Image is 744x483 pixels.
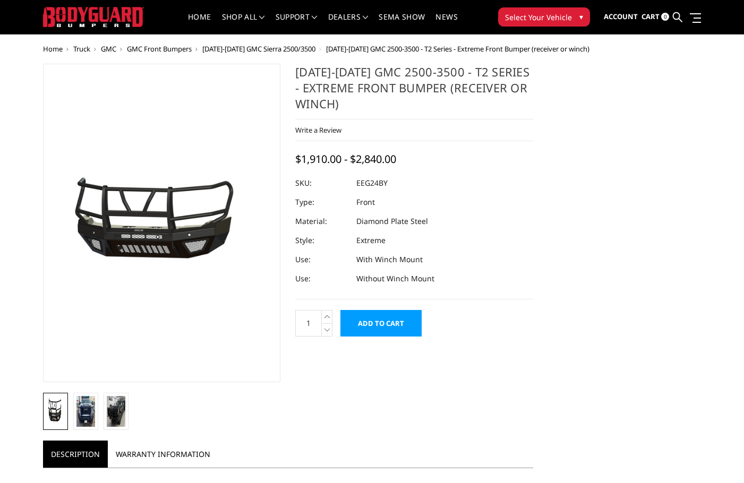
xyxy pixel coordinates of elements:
a: Support [276,13,318,34]
a: SEMA Show [379,13,425,34]
span: ▾ [579,11,583,22]
img: 2024-2025 GMC 2500-3500 - T2 Series - Extreme Front Bumper (receiver or winch) [46,396,65,427]
dd: With Winch Mount [356,250,423,269]
a: [DATE]-[DATE] GMC Sierra 2500/3500 [202,44,315,54]
span: Select Your Vehicle [505,12,572,23]
a: GMC [101,44,116,54]
dt: Type: [295,193,348,212]
a: GMC Front Bumpers [127,44,192,54]
img: BODYGUARD BUMPERS [43,7,144,27]
img: 2024-2025 GMC 2500-3500 - T2 Series - Extreme Front Bumper (receiver or winch) [46,169,278,277]
dd: Without Winch Mount [356,269,434,288]
span: [DATE]-[DATE] GMC 2500-3500 - T2 Series - Extreme Front Bumper (receiver or winch) [326,44,589,54]
a: Warranty Information [108,441,218,468]
dt: Use: [295,269,348,288]
dd: EEG24BY [356,174,388,193]
dt: Use: [295,250,348,269]
a: Truck [73,44,90,54]
dd: Diamond Plate Steel [356,212,428,231]
input: Add to Cart [340,310,422,337]
img: 2024-2025 GMC 2500-3500 - T2 Series - Extreme Front Bumper (receiver or winch) [76,396,95,427]
span: Cart [642,12,660,21]
dd: Extreme [356,231,386,250]
dt: SKU: [295,174,348,193]
a: Dealers [328,13,369,34]
span: Account [604,12,638,21]
a: 2024-2025 GMC 2500-3500 - T2 Series - Extreme Front Bumper (receiver or winch) [43,64,281,382]
dd: Front [356,193,375,212]
h1: [DATE]-[DATE] GMC 2500-3500 - T2 Series - Extreme Front Bumper (receiver or winch) [295,64,533,119]
a: Account [604,3,638,31]
button: Select Your Vehicle [498,7,590,27]
a: Cart 0 [642,3,669,31]
a: News [435,13,457,34]
a: Home [188,13,211,34]
dt: Material: [295,212,348,231]
a: Write a Review [295,125,341,135]
span: $1,910.00 - $2,840.00 [295,152,396,166]
a: Home [43,44,63,54]
a: shop all [222,13,265,34]
dt: Style: [295,231,348,250]
img: 2024-2025 GMC 2500-3500 - T2 Series - Extreme Front Bumper (receiver or winch) [107,396,125,427]
span: 0 [661,13,669,21]
a: Description [43,441,108,468]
